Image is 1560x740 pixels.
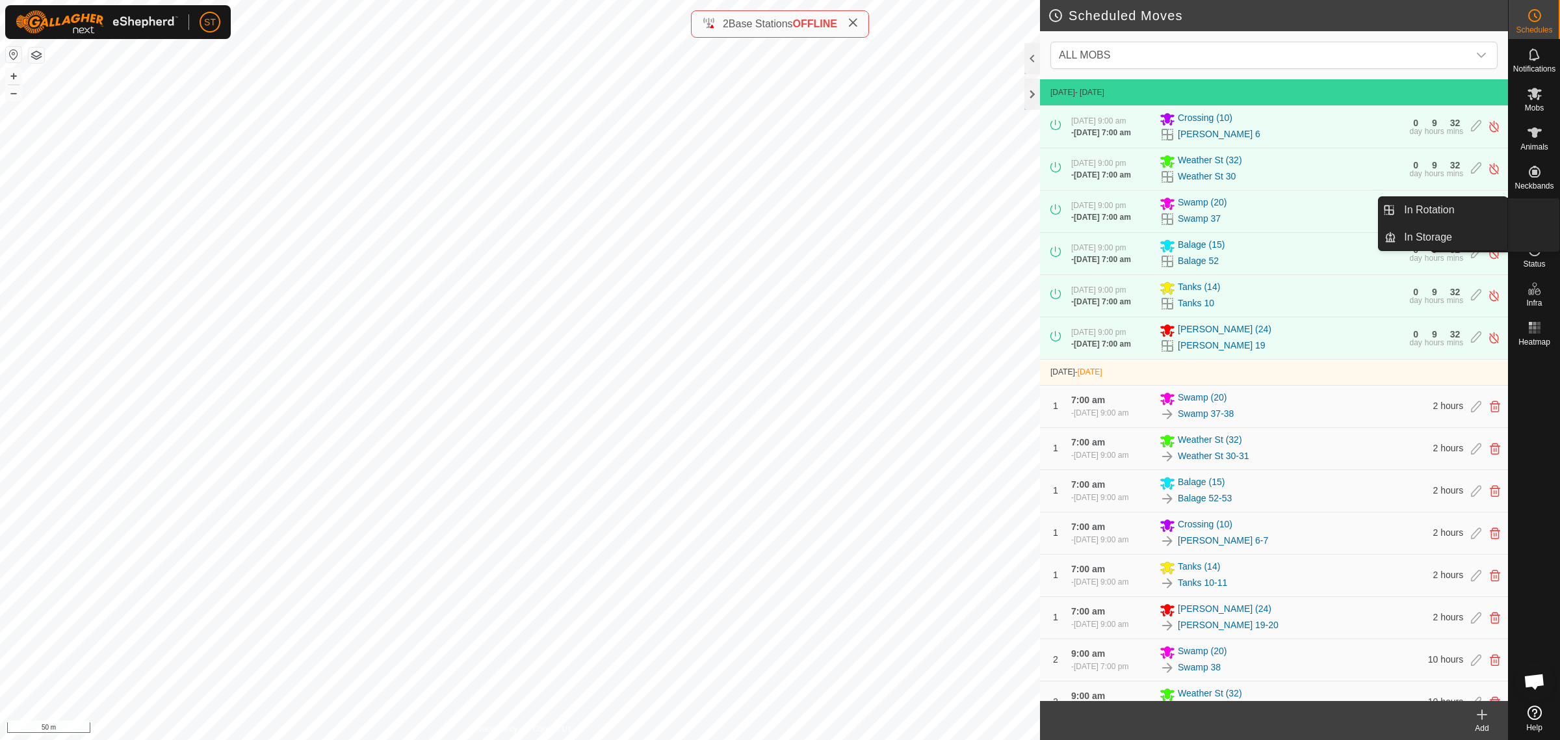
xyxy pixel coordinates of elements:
span: In Storage [1404,230,1452,245]
span: [PERSON_NAME] (24) [1178,602,1271,618]
span: 2 hours [1433,443,1464,453]
span: [PERSON_NAME] (24) [1178,323,1271,338]
div: - [1071,296,1131,308]
span: [DATE] 7:00 pm [1074,662,1128,671]
span: 9:00 am [1071,691,1105,701]
a: Swamp 37-38 [1178,407,1234,421]
a: Swamp 38 [1178,661,1221,674]
div: 9 [1432,287,1437,297]
div: - [1071,211,1131,223]
span: ALL MOBS [1059,49,1110,60]
span: - [1075,367,1102,377]
span: Infra [1526,299,1542,307]
span: [DATE] 9:00 pm [1071,243,1126,252]
span: [DATE] 9:00 pm [1071,285,1126,295]
img: Turn off schedule move [1488,120,1500,133]
a: Balage 52 [1178,254,1219,268]
div: day [1409,339,1422,347]
span: ALL MOBS [1054,42,1468,68]
span: [DATE] 9:00 am [1074,408,1128,417]
span: 10 hours [1428,654,1463,665]
span: [DATE] 7:00 am [1074,128,1131,137]
span: [DATE] [1050,367,1075,377]
span: Neckbands [1514,182,1553,190]
div: hours [1425,127,1444,135]
span: 7:00 am [1071,479,1105,490]
span: 2 hours [1433,485,1464,496]
span: 9:00 am [1071,648,1105,659]
span: 1 [1053,443,1058,453]
img: To [1160,660,1175,676]
span: Help [1526,724,1542,732]
img: Turn off schedule move [1488,162,1500,176]
span: 1 [1053,612,1058,622]
div: hours [1425,254,1444,262]
a: [PERSON_NAME] 19 [1178,339,1266,352]
span: Weather St (32) [1178,687,1242,702]
span: In Rotation [1404,202,1454,218]
img: To [1160,618,1175,633]
img: To [1160,406,1175,422]
span: [DATE] 9:00 am [1074,620,1128,629]
button: Reset Map [6,47,21,62]
span: 7:00 am [1071,564,1105,574]
span: 1 [1053,401,1058,411]
img: Turn off schedule move [1488,331,1500,345]
span: OFFLINE [793,18,837,29]
span: [DATE] 9:00 pm [1071,328,1126,337]
div: - [1071,449,1128,461]
div: 9 [1432,161,1437,170]
span: 1 [1053,485,1058,496]
div: - [1071,127,1131,139]
div: - [1071,169,1131,181]
span: 7:00 am [1071,606,1105,616]
span: 2 [1053,696,1058,707]
span: Balage (15) [1178,238,1225,254]
div: - [1071,618,1128,630]
span: 2 [1053,654,1058,665]
span: Heatmap [1518,338,1550,346]
a: Weather St 30-31 [1178,449,1249,463]
span: Swamp (20) [1178,196,1227,211]
span: 2 hours [1433,612,1464,622]
img: Gallagher Logo [16,10,178,34]
a: Privacy Policy [469,723,517,735]
span: 10 hours [1428,696,1463,707]
div: 9 [1432,118,1437,127]
a: Balage 52-53 [1178,492,1232,505]
span: [DATE] 9:00 am [1074,493,1128,502]
a: Contact Us [533,723,571,735]
div: - [1071,407,1128,419]
img: Turn off schedule move [1488,246,1500,260]
span: 1 [1053,570,1058,580]
span: 2 hours [1433,527,1464,538]
span: 2 [723,18,729,29]
span: [DATE] 7:00 am [1074,255,1131,264]
div: mins [1447,339,1463,347]
span: 1 [1053,527,1058,538]
img: To [1160,449,1175,464]
a: Help [1509,700,1560,737]
span: [DATE] 7:00 am [1074,170,1131,179]
span: Weather St (32) [1178,153,1242,169]
span: 2 hours [1433,570,1464,580]
div: mins [1447,127,1463,135]
div: 0 [1413,330,1418,339]
div: day [1409,170,1422,178]
span: Mobs [1525,104,1544,112]
span: [DATE] 9:00 pm [1071,159,1126,168]
span: Swamp (20) [1178,391,1227,406]
a: In Storage [1396,224,1507,250]
div: 32 [1450,118,1461,127]
span: [DATE] 7:00 am [1074,339,1131,349]
div: 9 [1432,330,1437,339]
img: To [1160,575,1175,591]
span: 7:00 am [1071,395,1105,405]
span: Notifications [1513,65,1555,73]
div: - [1071,254,1131,265]
span: [DATE] 9:00 am [1074,535,1128,544]
div: 32 [1450,161,1461,170]
img: To [1160,491,1175,507]
span: 2 hours [1433,401,1464,411]
div: day [1409,254,1422,262]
